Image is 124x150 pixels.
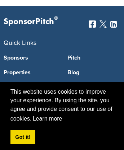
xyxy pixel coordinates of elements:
img: Facebook [89,20,96,28]
a: Properties [4,70,57,75]
img: Twitter [99,20,107,28]
a: Pitch [67,55,120,61]
p: SponsorPitch [4,17,58,27]
a: dismiss cookie message [10,130,35,145]
a: Sponsors [4,55,57,61]
span: This website uses cookies to improve your experience. By using the site, you agree and provide co... [10,88,114,124]
span: ® [54,14,58,23]
span: Quick Links [4,39,36,47]
a: Blog [67,70,120,75]
a: learn more about cookies [32,113,63,124]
